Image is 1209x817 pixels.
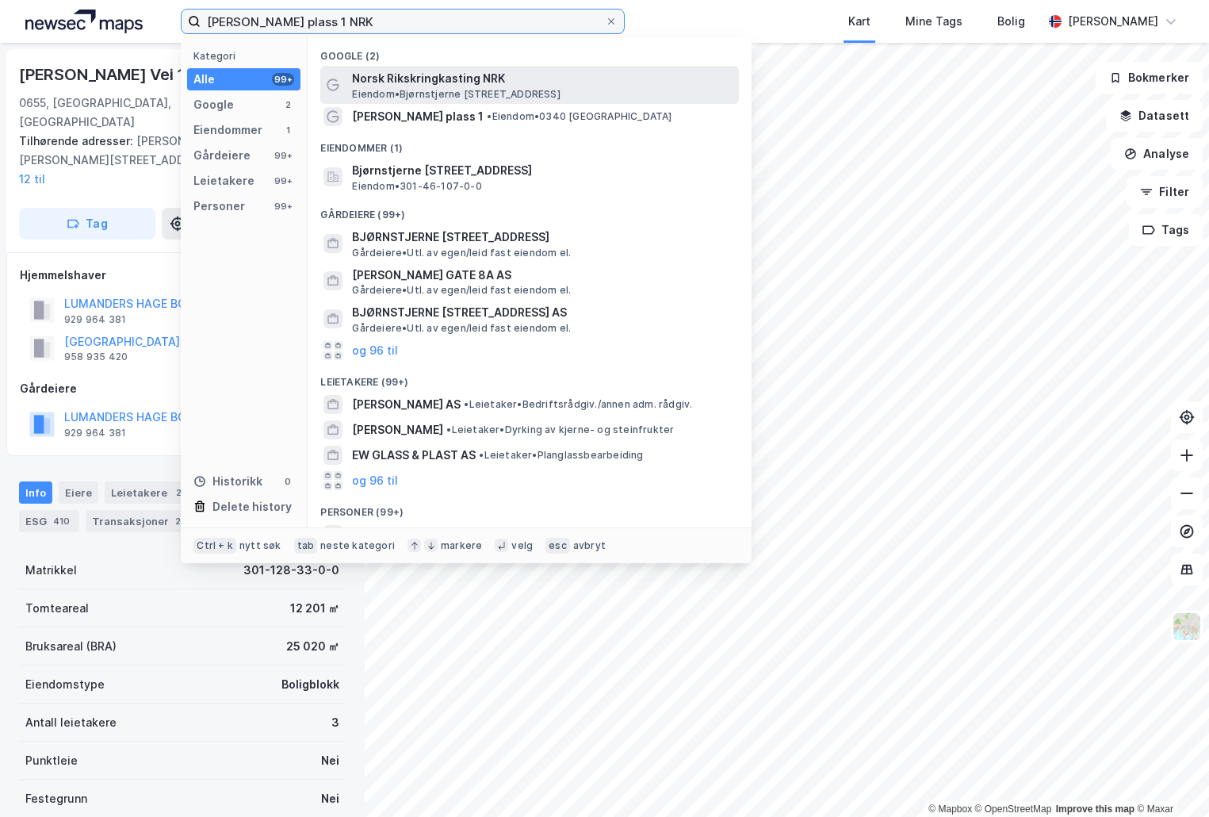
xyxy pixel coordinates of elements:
[352,341,398,360] button: og 96 til
[352,395,461,414] span: [PERSON_NAME] AS
[193,197,245,216] div: Personer
[170,485,186,501] div: 2
[545,538,570,554] div: esc
[479,449,643,462] span: Leietaker • Planglassbearbeiding
[193,171,254,190] div: Leietakere
[352,266,733,285] span: [PERSON_NAME] GATE 8A AS
[281,124,294,136] div: 1
[193,70,215,89] div: Alle
[352,420,443,439] span: [PERSON_NAME]
[19,134,136,148] span: Tilhørende adresser:
[1111,138,1203,170] button: Analyse
[25,561,77,580] div: Matrikkel
[352,525,443,544] span: [PERSON_NAME]
[25,10,143,33] img: logo.a4113a55bc3d86da70a041830d287a7e.svg
[446,424,674,436] span: Leietaker • Dyrking av kjerne- og steinfrukter
[1127,176,1203,208] button: Filter
[105,481,193,504] div: Leietakere
[1130,741,1209,817] iframe: Chat Widget
[20,379,345,398] div: Gårdeiere
[352,284,571,297] span: Gårdeiere • Utl. av egen/leid fast eiendom el.
[975,804,1052,815] a: OpenStreetMap
[286,637,339,656] div: 25 020 ㎡
[331,713,339,732] div: 3
[64,351,128,363] div: 958 935 420
[1106,100,1203,132] button: Datasett
[25,789,87,808] div: Festegrunn
[64,313,126,326] div: 929 964 381
[446,424,451,435] span: •
[352,228,733,247] span: BJØRNSTJERNE [STREET_ADDRESS]
[308,196,752,224] div: Gårdeiere (99+)
[848,12,870,31] div: Kart
[1129,214,1203,246] button: Tags
[281,475,294,488] div: 0
[212,497,292,516] div: Delete history
[19,62,198,87] div: [PERSON_NAME] Vei 10
[905,12,962,31] div: Mine Tags
[1172,612,1202,642] img: Z
[25,751,78,770] div: Punktleie
[441,539,482,552] div: markere
[19,510,79,532] div: ESG
[19,481,52,504] div: Info
[193,95,234,114] div: Google
[352,322,571,335] span: Gårdeiere • Utl. av egen/leid fast eiendom el.
[290,599,339,618] div: 12 201 ㎡
[193,121,262,140] div: Eiendommer
[272,149,294,162] div: 99+
[1056,804,1134,815] a: Improve this map
[243,561,339,580] div: 301-128-33-0-0
[294,538,318,554] div: tab
[172,513,195,529] div: 277
[239,539,281,552] div: nytt søk
[479,449,484,461] span: •
[19,208,155,240] button: Tag
[352,107,484,126] span: [PERSON_NAME] plass 1
[487,110,492,122] span: •
[272,73,294,86] div: 99+
[352,180,481,193] span: Eiendom • 301-46-107-0-0
[321,789,339,808] div: Nei
[308,37,752,66] div: Google (2)
[86,510,201,532] div: Transaksjoner
[193,472,262,491] div: Historikk
[281,98,294,111] div: 2
[997,12,1025,31] div: Bolig
[464,398,469,410] span: •
[19,132,333,189] div: [PERSON_NAME] Vei 2, [PERSON_NAME][STREET_ADDRESS][PERSON_NAME]
[281,675,339,694] div: Boligblokk
[352,303,733,322] span: BJØRNSTJERNE [STREET_ADDRESS] AS
[928,804,972,815] a: Mapbox
[321,751,339,770] div: Nei
[352,88,560,101] span: Eiendom • Bjørnstjerne [STREET_ADDRESS]
[352,69,733,88] span: Norsk Rikskringkasting NRK
[352,446,476,465] span: EW GLASS & PLAST AS
[272,175,294,187] div: 99+
[25,713,117,732] div: Antall leietakere
[352,161,733,180] span: Bjørnstjerne [STREET_ADDRESS]
[308,493,752,522] div: Personer (99+)
[320,539,395,552] div: neste kategori
[64,427,126,439] div: 929 964 381
[487,110,671,123] span: Eiendom • 0340 [GEOGRAPHIC_DATA]
[1096,62,1203,94] button: Bokmerker
[1130,741,1209,817] div: Kontrollprogram for chat
[193,146,251,165] div: Gårdeiere
[19,94,223,132] div: 0655, [GEOGRAPHIC_DATA], [GEOGRAPHIC_DATA]
[352,471,398,490] button: og 96 til
[25,599,89,618] div: Tomteareal
[308,129,752,158] div: Eiendommer (1)
[25,637,117,656] div: Bruksareal (BRA)
[464,398,692,411] span: Leietaker • Bedriftsrådgiv./annen adm. rådgiv.
[59,481,98,504] div: Eiere
[511,539,533,552] div: velg
[50,513,73,529] div: 410
[193,538,236,554] div: Ctrl + k
[308,363,752,392] div: Leietakere (99+)
[25,675,105,694] div: Eiendomstype
[352,247,571,259] span: Gårdeiere • Utl. av egen/leid fast eiendom el.
[201,10,605,33] input: Søk på adresse, matrikkel, gårdeiere, leietakere eller personer
[1068,12,1158,31] div: [PERSON_NAME]
[272,200,294,213] div: 99+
